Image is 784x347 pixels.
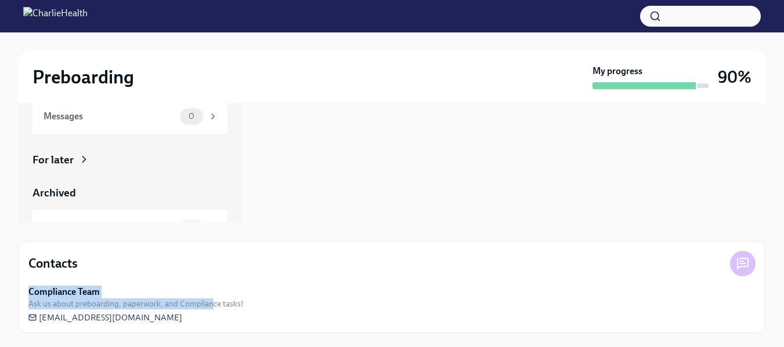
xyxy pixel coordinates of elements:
div: Messages [44,110,175,123]
strong: My progress [592,65,642,78]
h4: Contacts [28,255,78,272]
img: CharlieHealth [23,7,88,25]
span: 0 [182,112,201,120]
div: For later [32,152,74,167]
a: Messages0 [32,99,227,134]
h3: 90% [718,67,752,87]
a: For later [32,152,227,167]
span: Ask us about preboarding, paperwork, and Compliance tasks! [28,298,244,309]
a: Completed tasks [32,210,227,244]
a: Archived [32,185,227,200]
h2: Preboarding [32,65,134,89]
div: Completed tasks [44,221,175,233]
a: [EMAIL_ADDRESS][DOMAIN_NAME] [28,312,182,323]
strong: Compliance Team [28,286,100,298]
